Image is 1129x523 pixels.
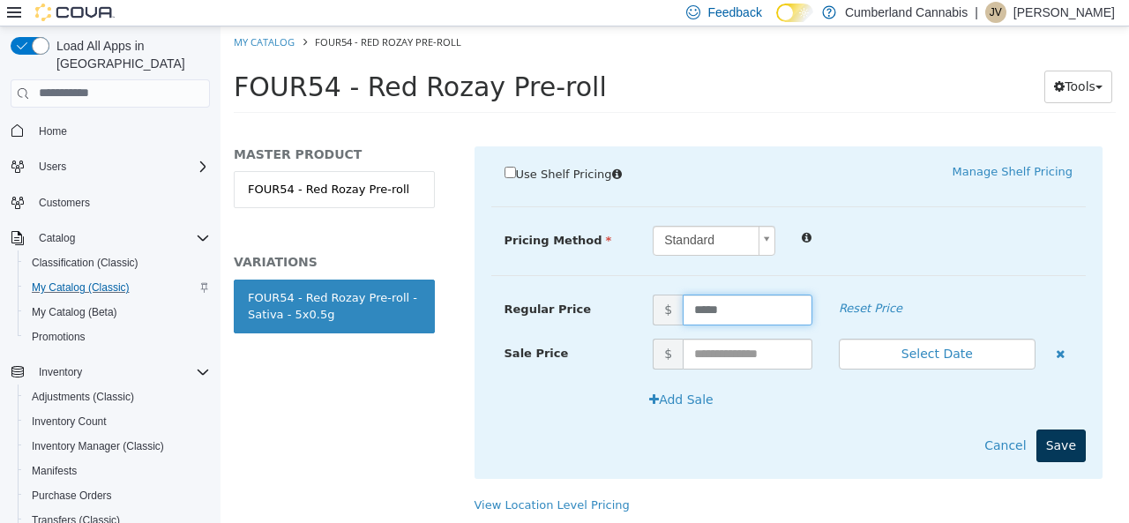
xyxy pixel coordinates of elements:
button: Inventory [32,362,89,383]
button: Save [816,403,865,436]
button: Purchase Orders [18,483,217,508]
span: FOUR54 - Red Rozay Pre-roll [94,9,241,22]
img: Cova [35,4,115,21]
button: Manifests [18,459,217,483]
span: Sale Price [284,320,348,333]
span: Inventory Count [32,415,107,429]
span: Feedback [707,4,761,21]
span: Home [39,124,67,138]
span: Use Shelf Pricing [295,141,392,154]
span: Customers [32,191,210,213]
span: Dark Mode [776,22,777,23]
span: Manifests [25,460,210,482]
span: Home [32,120,210,142]
h5: VARIATIONS [13,228,214,243]
button: Users [32,156,73,177]
button: Select Date [618,312,815,343]
button: Cancel [754,403,815,436]
span: JV [990,2,1002,23]
span: Catalog [32,228,210,249]
span: Inventory [39,365,82,379]
span: Pricing Method [284,207,392,220]
button: Inventory [4,360,217,385]
button: Add Sale [419,357,503,390]
span: My Catalog (Beta) [25,302,210,323]
p: | [975,2,978,23]
p: Cumberland Cannabis [845,2,968,23]
span: Inventory [32,362,210,383]
a: Adjustments (Classic) [25,386,141,407]
span: Adjustments (Classic) [32,390,134,404]
button: Inventory Manager (Classic) [18,434,217,459]
span: Manifests [32,464,77,478]
input: Use Shelf Pricing [284,140,295,152]
a: Classification (Classic) [25,252,146,273]
span: Load All Apps in [GEOGRAPHIC_DATA] [49,37,210,72]
a: Standard [432,199,555,229]
span: Promotions [32,330,86,344]
a: My Catalog (Beta) [25,302,124,323]
button: Inventory Count [18,409,217,434]
span: Classification (Classic) [25,252,210,273]
span: Classification (Classic) [32,256,138,270]
a: Home [32,121,74,142]
span: Purchase Orders [32,489,112,503]
a: Customers [32,192,97,213]
span: FOUR54 - Red Rozay Pre-roll [13,45,386,76]
span: Customers [39,196,90,210]
button: Promotions [18,325,217,349]
span: Catalog [39,231,75,245]
a: Inventory Manager (Classic) [25,436,171,457]
span: Regular Price [284,276,370,289]
a: Manage Shelf Pricing [732,138,852,152]
button: Catalog [32,228,82,249]
button: My Catalog (Beta) [18,300,217,325]
a: View Location Level Pricing [254,472,409,485]
a: My Catalog (Classic) [25,277,137,298]
a: Promotions [25,326,93,347]
span: $ [432,312,462,343]
span: Users [32,156,210,177]
span: Purchase Orders [25,485,210,506]
input: Dark Mode [776,4,813,22]
span: Adjustments (Classic) [25,386,210,407]
div: FOUR54 - Red Rozay Pre-roll - Sativa - 5x0.5g [27,263,200,297]
span: My Catalog (Classic) [25,277,210,298]
button: Users [4,154,217,179]
a: Purchase Orders [25,485,119,506]
span: Users [39,160,66,174]
span: Inventory Manager (Classic) [25,436,210,457]
a: Inventory Count [25,411,114,432]
div: Justin Valvasori [985,2,1006,23]
a: Manifests [25,460,84,482]
button: Adjustments (Classic) [18,385,217,409]
span: My Catalog (Classic) [32,280,130,295]
span: Standard [433,200,531,228]
em: Reset Price [618,275,682,288]
button: Classification (Classic) [18,250,217,275]
span: Inventory Count [25,411,210,432]
span: Inventory Manager (Classic) [32,439,164,453]
button: Home [4,118,217,144]
span: Promotions [25,326,210,347]
span: My Catalog (Beta) [32,305,117,319]
a: FOUR54 - Red Rozay Pre-roll [13,145,214,182]
button: Customers [4,190,217,215]
a: My Catalog [13,9,74,22]
h5: MASTER PRODUCT [13,120,214,136]
button: Catalog [4,226,217,250]
button: My Catalog (Classic) [18,275,217,300]
span: $ [432,268,462,299]
button: Tools [824,44,892,77]
p: [PERSON_NAME] [1013,2,1115,23]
